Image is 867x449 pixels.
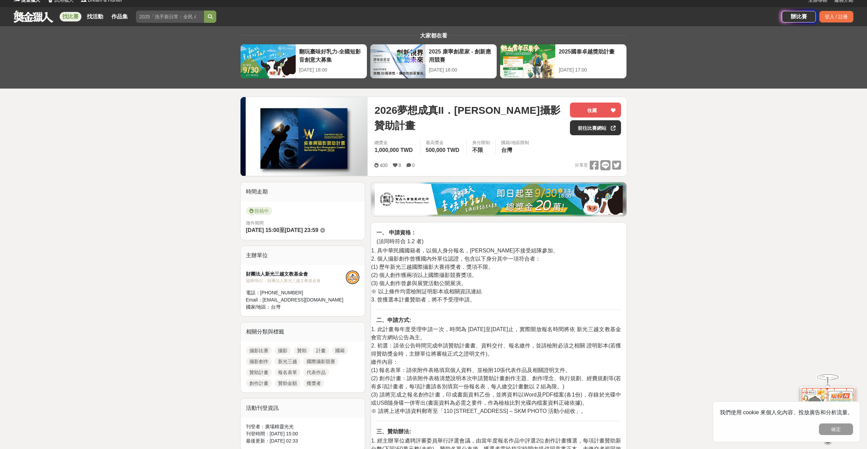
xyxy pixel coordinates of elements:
[246,278,346,284] div: 協辦/執行： 財團法人新光三越文教基金會
[299,66,363,74] div: [DATE] 18:00
[371,297,475,303] span: 3. 曾獲選本計畫贊助者，將不予受理申請。
[399,162,401,168] span: 8
[60,12,81,21] a: 找比賽
[299,48,363,63] div: 翻玩臺味好乳力-全國短影音創意大募集
[371,289,481,294] span: ※ 以上條件均需檢附証明影本或相關資訊連結
[376,230,416,235] strong: 一、 申請資格：
[246,437,360,445] div: 最後更新： [DATE] 02:33
[275,379,300,387] a: 贊助金額
[559,48,623,63] div: 2025國泰卓越獎助計畫
[720,409,853,415] span: 我們使用 cookie 來個人化內容、投放廣告和分析流量。
[241,246,365,265] div: 主辦單位
[472,147,483,153] span: 不限
[371,326,621,340] span: 1. 此計畫每年度受理申請一次，時間為 [DATE]至[DATE]止，實際開放報名時間將依 新光三越文教基金會官方網站公告為主。
[275,368,300,376] a: 報名表單
[819,11,853,22] div: 登入 / 註冊
[246,430,360,437] div: 刊登時間： [DATE] 15:00
[429,66,493,74] div: [DATE] 16:00
[380,162,387,168] span: 400
[246,289,346,296] div: 電話： [PHONE_NUMBER]
[376,317,411,323] strong: 二、申請方式:
[375,184,623,215] img: 1c81a89c-c1b3-4fd6-9c6e-7d29d79abef5.jpg
[109,12,130,21] a: 作品集
[246,296,346,304] div: Email： [EMAIL_ADDRESS][DOMAIN_NAME]
[371,367,571,373] span: (1) 報名表單：請依附件表格填寫個人資料、並檢附10張代表作品及相關證明文件。
[376,238,423,244] span: (須同時符合 1.2 者)
[294,346,310,355] a: 贊助
[313,346,329,355] a: 計畫
[426,139,461,146] span: 最高獎金
[374,139,414,146] span: 總獎金
[303,368,329,376] a: 代表作品
[371,343,621,357] span: 2. 初選：請依公告時間完成申請贊助計畫書、資料交付、報名繳件，並請檢附必須之相關 證明影本(若獲得贊助獎金時，主辦單位將審核正式之證明文件)。
[246,227,279,233] span: [DATE] 15:00
[801,387,855,432] img: d2146d9a-e6f6-4337-9592-8cefde37ba6b.png
[559,66,623,74] div: [DATE] 17:00
[285,227,318,233] span: [DATE] 23:59
[240,44,367,79] a: 翻玩臺味好乳力-全國短影音創意大募集[DATE] 18:00
[819,423,853,435] button: 確定
[418,33,449,38] span: 大家都在看
[303,357,339,366] a: 國際攝影競賽
[241,322,365,341] div: 相關分類與標籤
[472,139,490,146] div: 身分限制
[84,12,106,21] a: 找活動
[275,346,291,355] a: 攝影
[246,270,346,278] div: 財團法人新光三越文教基金會
[371,272,477,278] span: (2) 個人創作獲兩項以上國際攝影競賽獎項。
[246,346,272,355] a: 攝影比賽
[570,120,621,135] a: 前往比賽網站
[246,357,272,366] a: 攝影創作
[246,207,272,215] span: 投稿中
[246,220,264,226] span: 徵件期間
[376,429,411,434] strong: 三、贊助辦法:
[371,248,558,253] span: 1. 具中華民國國籍者，以個人身分報名，[PERSON_NAME]不接受組隊參加。
[246,423,360,430] div: 刊登者： 廣場精靈光光
[374,103,564,133] span: 2026夢想成真II．[PERSON_NAME]攝影贊助計畫
[303,379,324,387] a: 獲獎者
[241,399,365,418] div: 活動刊登資訊
[374,147,413,153] span: 1,000,000 TWD
[426,147,460,153] span: 500,000 TWD
[575,160,588,170] span: 分享至
[412,162,415,168] span: 0
[782,11,816,22] a: 辦比賽
[246,304,271,310] span: 國家/地區：
[501,139,529,146] div: 國籍/地區限制
[371,359,398,365] span: 繳件內容：
[500,44,627,79] a: 2025國泰卓越獎助計畫[DATE] 17:00
[246,368,272,376] a: 贊助計畫
[246,379,272,387] a: 創作計畫
[241,182,365,201] div: 時間走期
[279,227,285,233] span: 至
[371,280,466,286] span: (3) 個人創作曾參與展覽活動公開展演。
[371,264,494,270] span: (1) 歷年新光三越國際攝影大賽得獎者，獎項不限。
[241,97,368,176] img: Cover Image
[136,11,204,23] input: 2025「洗手新日常：全民 ALL IN」洗手歌全台徵選
[371,375,621,389] span: (2) 創作計畫：請依附件表格清楚說明本次申請贊助計畫創作主題、創作理念、執行規劃、經費規劃等(若有多項計畫者，每項計畫請各別填寫一份報名表，每人繳交計畫數以 2 組為限。)
[371,256,541,262] span: 2. 個人攝影創作曾獲國內外單位認證，包含以下身分其中一項符合者：
[271,304,280,310] span: 台灣
[370,44,497,79] a: 2025 康寧創星家 - 創新應用競賽[DATE] 16:00
[371,408,586,414] span: ※ 請將上述申請資料郵寄至「110 [STREET_ADDRESS] – SKM PHOTO 活動小組收」。
[570,103,621,118] button: 收藏
[371,392,621,406] span: (3) 請將完成之報名創作計畫，印成書面資料乙份，並將資料以Word及PDF檔案(各1份)，存錄於光碟中或USB隨身碟一併寄出(書面資料為必需之要件，作為檢核比對光碟內檔案資料正確依據)。
[332,346,348,355] a: 國籍
[275,357,300,366] a: 新光三越
[501,147,512,153] span: 台灣
[429,48,493,63] div: 2025 康寧創星家 - 創新應用競賽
